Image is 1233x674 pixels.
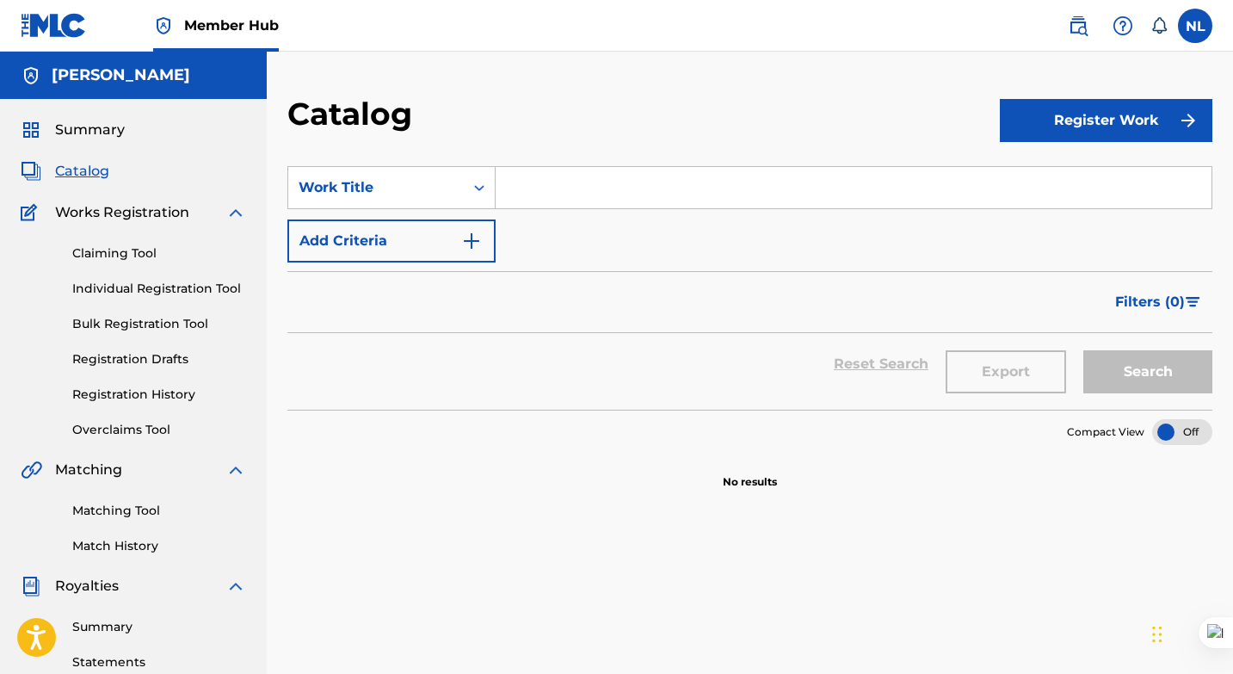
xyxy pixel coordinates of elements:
div: Notifications [1150,17,1168,34]
a: Registration History [72,386,246,404]
button: Register Work [1000,99,1212,142]
span: Summary [55,120,125,140]
a: CatalogCatalog [21,161,109,182]
a: Bulk Registration Tool [72,315,246,333]
img: expand [225,202,246,223]
span: Catalog [55,161,109,182]
img: Summary [21,120,41,140]
img: Matching [21,460,42,480]
span: Filters ( 0 ) [1115,292,1185,312]
img: Royalties [21,576,41,597]
div: Work Title [299,177,453,198]
div: User Menu [1178,9,1212,43]
a: Matching Tool [72,502,246,520]
img: filter [1186,297,1200,307]
img: MLC Logo [21,13,87,38]
img: 9d2ae6d4665cec9f34b9.svg [461,231,482,251]
a: Statements [72,653,246,671]
a: Claiming Tool [72,244,246,263]
a: Registration Drafts [72,350,246,368]
img: Works Registration [21,202,43,223]
h5: Nishawn Lee [52,65,190,85]
img: f7272a7cc735f4ea7f67.svg [1178,110,1199,131]
span: Member Hub [184,15,279,35]
span: Royalties [55,576,119,597]
h2: Catalog [287,95,421,133]
iframe: Resource Center [1185,428,1233,566]
a: Summary [72,618,246,636]
button: Filters (0) [1105,281,1212,324]
a: Public Search [1061,9,1095,43]
span: Works Registration [55,202,189,223]
p: No results [723,454,777,490]
a: Overclaims Tool [72,421,246,439]
a: SummarySummary [21,120,125,140]
img: Catalog [21,161,41,182]
span: Matching [55,460,122,480]
iframe: Chat Widget [1147,591,1233,674]
a: Match History [72,537,246,555]
img: Accounts [21,65,41,86]
button: Add Criteria [287,220,496,263]
div: Help [1106,9,1140,43]
a: Individual Registration Tool [72,280,246,298]
img: expand [225,460,246,480]
form: Search Form [287,166,1212,410]
img: expand [225,576,246,597]
img: help [1113,15,1133,36]
img: Top Rightsholder [153,15,174,36]
div: Drag [1152,609,1162,660]
img: search [1068,15,1088,36]
span: Compact View [1067,424,1144,440]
